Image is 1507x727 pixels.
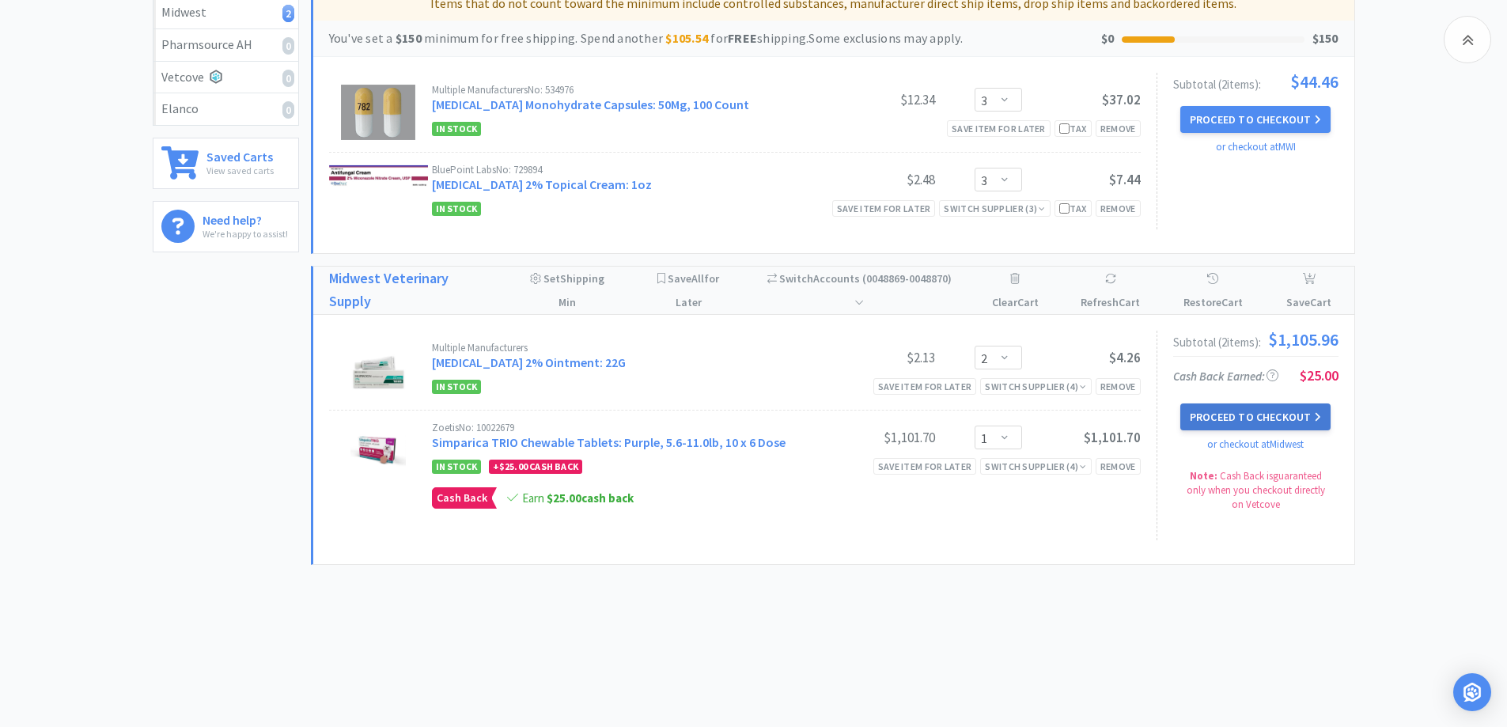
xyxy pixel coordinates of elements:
div: Switch Supplier ( 3 ) [944,201,1045,216]
i: 0 [282,37,294,55]
h6: Need help? [203,210,288,226]
a: Pharmsource AH0 [153,29,298,62]
a: Simparica TRIO Chewable Tablets: Purple, 5.6-11.0lb, 10 x 6 Dose [432,434,786,450]
strong: cash back [547,490,634,505]
span: $25.00 [499,460,528,472]
span: Save for Later [668,271,719,309]
div: Subtotal ( 2 item s ): [1173,331,1339,348]
div: Shipping Min [521,267,613,314]
a: [MEDICAL_DATA] Monohydrate Capsules: 50Mg, 100 Count [432,97,749,112]
div: Save item for later [873,378,977,395]
div: Restore [1178,267,1248,314]
p: We're happy to assist! [203,226,288,241]
div: Switch Supplier ( 4 ) [985,459,1086,474]
span: Set [543,271,560,286]
a: Elanco0 [153,93,298,125]
span: In Stock [432,460,481,474]
span: All [691,271,704,286]
div: Pharmsource AH [161,35,290,55]
div: Remove [1096,200,1141,217]
strong: FREE [728,30,757,46]
div: Multiple Manufacturers No: 534976 [432,85,816,95]
span: Cart [1017,295,1039,309]
div: Tax [1059,121,1087,136]
div: $12.34 [816,90,935,109]
div: Vetcove [161,67,290,88]
div: BluePoint Labs No: 729894 [432,165,816,175]
span: $44.46 [1290,73,1339,90]
div: Remove [1096,458,1141,475]
span: $25.00 [1300,366,1339,384]
div: Clear [986,267,1043,314]
a: or checkout at Midwest [1207,437,1304,451]
a: [MEDICAL_DATA] 2% Ointment: 22G [432,354,626,370]
div: Save item for later [832,200,936,217]
span: ( 0048869-0048870 ) [854,271,952,309]
span: Switch [779,271,813,286]
img: 76ae486d97a745ae993b399197af21c7_529341.png [329,165,428,187]
div: $1,101.70 [816,428,935,447]
div: Open Intercom Messenger [1453,673,1491,711]
div: Save item for later [873,458,977,475]
a: or checkout at MWI [1216,140,1296,153]
a: Vetcove0 [153,62,298,94]
h6: Saved Carts [206,146,274,163]
p: View saved carts [206,163,274,178]
button: Proceed to Checkout [1180,403,1331,430]
div: $150 [1312,28,1339,49]
div: You've set a minimum for free shipping. Spend another for shipping. Some exclusions may apply. [329,28,1101,49]
div: Midwest [161,2,290,23]
div: Save [1280,267,1339,314]
span: $37.02 [1102,91,1141,108]
div: Multiple Manufacturers [432,343,816,353]
button: Proceed to Checkout [1180,106,1331,133]
span: Cash Back is guaranteed only when you checkout directly on Vetcove [1187,469,1325,511]
span: Cash Back Earned : [1173,369,1278,384]
div: Subtotal ( 2 item s ): [1173,73,1339,90]
div: $2.48 [816,170,935,189]
a: Saved CartsView saved carts [153,138,299,189]
span: $1,101.70 [1084,429,1141,446]
span: Earn [522,490,634,505]
strong: Note: [1190,469,1217,483]
img: a2ba7a0ca0724ad18ba0501b5bd8b043_120255.jpg [350,343,406,398]
a: Midwest Veterinary Supply [329,267,490,313]
div: Remove [1096,378,1141,395]
img: a9dd70237b2a421c9e07042afdfa85bb_368671.jpeg [350,422,406,478]
div: Refresh [1075,267,1145,314]
span: $4.26 [1109,349,1141,366]
span: $25.00 [547,490,581,505]
span: Cash Back [433,488,491,508]
i: 0 [282,101,294,119]
div: Remove [1096,120,1141,137]
span: In Stock [432,380,481,394]
span: Cart [1221,295,1243,309]
div: Accounts [764,267,955,314]
i: 2 [282,5,294,22]
div: $0 [1101,28,1115,49]
span: In Stock [432,122,481,136]
span: In Stock [432,202,481,216]
img: fe196bc11bef43d5b8ddc7b7b01a16d4_196145.png [341,85,415,140]
div: Zoetis No: 10022679 [432,422,816,433]
span: Cart [1119,295,1140,309]
div: Save item for later [947,120,1051,137]
div: + Cash Back [489,460,582,474]
strong: $105.54 [665,30,708,46]
div: Elanco [161,99,290,119]
i: 0 [282,70,294,87]
strong: $150 [396,30,422,46]
a: [MEDICAL_DATA] 2% Topical Cream: 1oz [432,176,652,192]
div: Switch Supplier ( 4 ) [985,379,1086,394]
div: Tax [1059,201,1087,216]
div: $2.13 [816,348,935,367]
span: $7.44 [1109,171,1141,188]
span: Cart [1310,295,1331,309]
span: $1,105.96 [1268,331,1339,348]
